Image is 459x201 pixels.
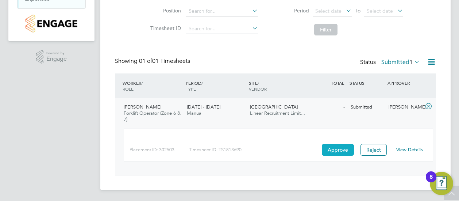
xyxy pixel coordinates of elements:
[124,104,161,110] span: [PERSON_NAME]
[36,50,67,64] a: Powered byEngage
[348,101,386,113] div: Submitted
[276,7,309,14] label: Period
[249,86,267,92] span: VENDOR
[353,6,363,15] span: To
[360,57,421,68] div: Status
[189,144,320,156] div: Timesheet ID: TS1813690
[115,57,192,65] div: Showing
[46,56,67,62] span: Engage
[46,50,67,56] span: Powered by
[258,80,259,86] span: /
[360,144,387,156] button: Reject
[124,110,181,122] span: Forklift Operator (Zone 6 & 7)
[315,8,342,14] span: Select date
[430,172,453,195] button: Open Resource Center, 8 new notifications
[314,24,337,35] button: Filter
[250,110,305,116] span: Linear Recruitment Limit…
[429,177,433,186] div: 8
[381,58,420,66] label: Submitted
[250,104,298,110] span: [GEOGRAPHIC_DATA]
[121,76,184,95] div: WORKER
[187,104,220,110] span: [DATE] - [DATE]
[396,147,423,153] a: View Details
[186,6,258,16] input: Search for...
[186,86,196,92] span: TYPE
[139,57,190,65] span: 01 Timesheets
[201,80,203,86] span: /
[17,15,86,33] a: Go to home page
[123,86,134,92] span: ROLE
[141,80,143,86] span: /
[139,57,152,65] span: 01 of
[148,25,181,31] label: Timesheet ID
[367,8,393,14] span: Select date
[386,101,424,113] div: [PERSON_NAME]
[187,110,202,116] span: Manual
[186,24,258,34] input: Search for...
[409,58,413,66] span: 1
[310,101,348,113] div: -
[247,76,310,95] div: SITE
[322,144,354,156] button: Approve
[331,80,344,86] span: TOTAL
[130,144,189,156] div: Placement ID: 302503
[348,76,386,90] div: STATUS
[148,7,181,14] label: Position
[184,76,247,95] div: PERIOD
[386,76,424,90] div: APPROVER
[26,15,77,33] img: countryside-properties-logo-retina.png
